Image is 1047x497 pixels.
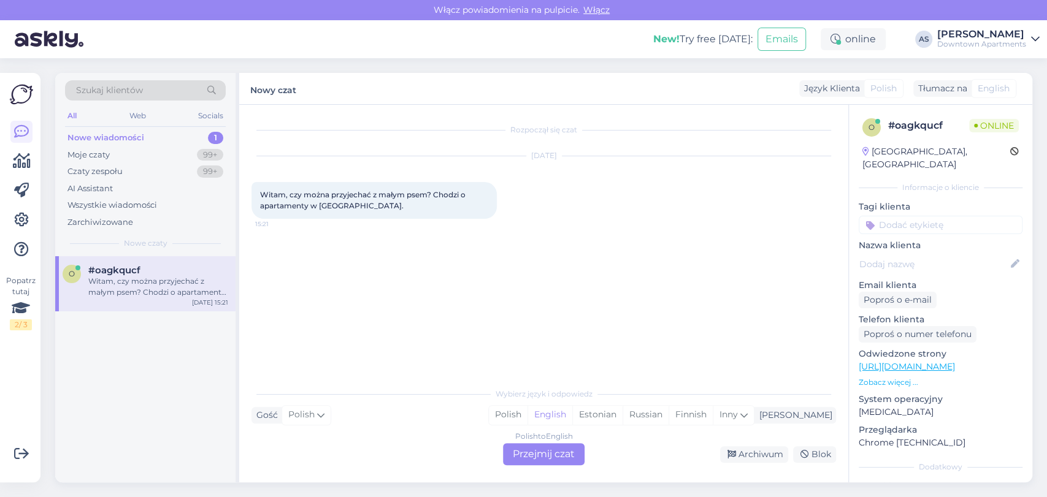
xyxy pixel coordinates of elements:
div: Nowe wiadomości [67,132,144,144]
span: o [69,269,75,278]
span: Szukaj klientów [76,84,143,97]
span: Nowe czaty [124,238,167,249]
div: Archiwum [720,446,788,463]
p: Email klienta [859,279,1022,292]
p: Nazwa klienta [859,239,1022,252]
span: o [869,123,875,132]
div: 99+ [197,165,223,178]
span: Włącz [580,4,613,15]
div: Russian [623,406,669,424]
p: [MEDICAL_DATA] [859,406,1022,419]
div: Finnish [669,406,713,424]
div: Estonian [572,406,623,424]
input: Dodać etykietę [859,216,1022,234]
div: Dodatkowy [859,461,1022,472]
div: Web [127,108,148,124]
p: Notatki [859,480,1022,493]
div: Polish to English [515,431,573,442]
div: All [65,108,79,124]
span: Online [969,119,1019,132]
p: Zobacz więcej ... [859,377,1022,388]
div: Blok [793,446,836,463]
div: English [527,406,572,424]
span: Inny [719,409,738,420]
div: Poproś o numer telefonu [859,326,976,343]
p: Tagi klienta [859,200,1022,213]
div: AS [915,31,932,48]
div: Przejmij czat [503,443,585,465]
div: # oagkqucf [888,118,969,133]
div: Downtown Apartments [937,39,1026,49]
img: Askly Logo [10,83,33,106]
p: Chrome [TECHNICAL_ID] [859,436,1022,449]
div: AI Assistant [67,183,113,195]
b: New! [653,33,680,45]
div: Try free [DATE]: [653,32,753,47]
div: Informacje o kliencie [859,182,1022,193]
div: Czaty zespołu [67,165,123,178]
div: Język Klienta [799,82,860,95]
div: Socials [196,108,226,124]
div: Polish [489,406,527,424]
div: Gość [251,409,278,422]
div: Moje czaty [67,149,110,161]
label: Nowy czat [250,80,296,97]
a: [PERSON_NAME]Downtown Apartments [937,29,1040,49]
div: [GEOGRAPHIC_DATA], [GEOGRAPHIC_DATA] [862,145,1010,171]
div: Zarchiwizowane [67,216,133,229]
button: Emails [757,28,806,51]
div: [DATE] 15:21 [192,298,228,307]
div: Wszystkie wiadomości [67,199,157,211]
div: Rozpoczął się czat [251,124,836,135]
span: Polish [288,408,315,422]
div: [PERSON_NAME] [754,409,832,422]
div: 2 / 3 [10,319,32,330]
div: online [821,28,886,50]
span: 15:21 [255,219,301,229]
input: Dodaj nazwę [859,257,1008,271]
div: Popatrz tutaj [10,275,32,330]
div: [PERSON_NAME] [937,29,1026,39]
a: [URL][DOMAIN_NAME] [859,361,955,372]
p: Odwiedzone strony [859,347,1022,360]
div: Wybierz język i odpowiedz [251,389,836,400]
span: #oagkqucf [88,265,140,276]
span: Witam, czy można przyjechać z małym psem? Chodzi o apartamenty w [GEOGRAPHIC_DATA]. [260,190,467,210]
div: [DATE] [251,150,836,161]
div: Poproś o e-mail [859,292,937,308]
p: System operacyjny [859,393,1022,406]
span: Polish [870,82,897,95]
div: Tłumacz na [913,82,967,95]
p: Telefon klienta [859,313,1022,326]
span: English [978,82,1010,95]
div: 1 [208,132,223,144]
div: Witam, czy można przyjechać z małym psem? Chodzi o apartamenty w [GEOGRAPHIC_DATA]. [88,276,228,298]
div: 99+ [197,149,223,161]
p: Przeglądarka [859,423,1022,436]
